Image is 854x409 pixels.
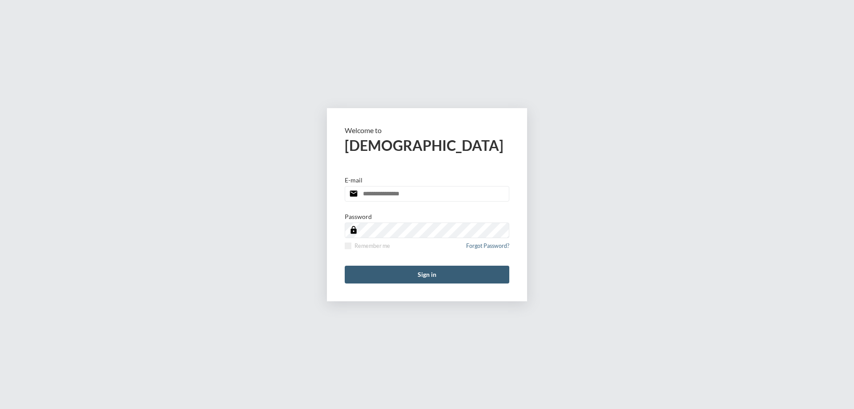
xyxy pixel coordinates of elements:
[345,137,509,154] h2: [DEMOGRAPHIC_DATA]
[345,266,509,283] button: Sign in
[345,176,363,184] p: E-mail
[466,243,509,255] a: Forgot Password?
[345,243,390,249] label: Remember me
[345,213,372,220] p: Password
[345,126,509,134] p: Welcome to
